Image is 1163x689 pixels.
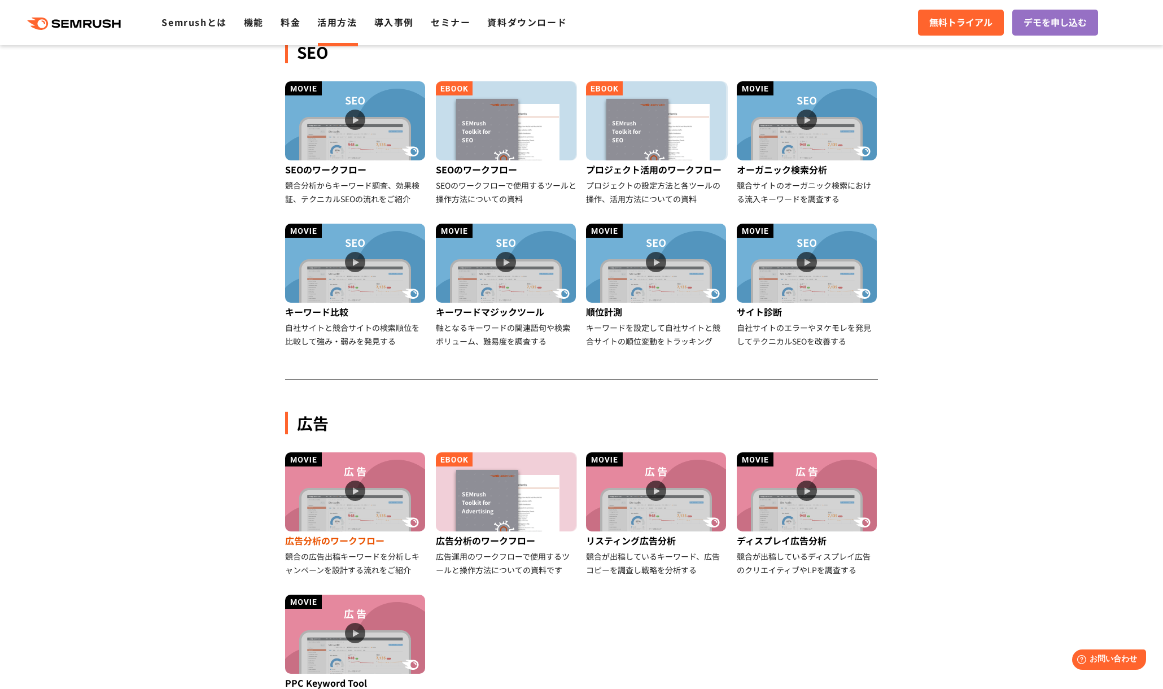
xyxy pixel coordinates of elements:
[436,531,578,550] div: 広告分析のワークフロー
[436,178,578,206] div: SEOのワークフローで使用するツールと操作方法についての資料
[737,452,878,577] a: ディスプレイ広告分析 競合が出稿しているディスプレイ広告のクリエイティブやLPを調査する
[436,224,578,348] a: キーワードマジックツール 軸となるキーワードの関連語句や検索ボリューム、難易度を調査する
[586,550,728,577] div: 競合が出稿しているキーワード、広告コピーを調査し戦略を分析する
[586,224,728,348] a: 順位計測 キーワードを設定して自社サイトと競合サイトの順位変動をトラッキング
[586,321,728,348] div: キーワードを設定して自社サイトと競合サイトの順位変動をトラッキング
[244,15,264,29] a: 機能
[285,178,427,206] div: 競合分析からキーワード調査、効果検証、テクニカルSEOの流れをご紹介
[281,15,300,29] a: 料金
[431,15,470,29] a: セミナー
[436,303,578,321] div: キーワードマジックツール
[737,531,878,550] div: ディスプレイ広告分析
[737,81,878,206] a: オーガニック検索分析 競合サイトのオーガニック検索における流入キーワードを調査する
[285,160,427,178] div: SEOのワークフロー
[436,81,578,206] a: SEOのワークフロー SEOのワークフローで使用するツールと操作方法についての資料
[374,15,414,29] a: 導入事例
[161,15,226,29] a: Semrushとは
[285,550,427,577] div: 競合の広告出稿キーワードを分析しキャンペーンを設計する流れをご紹介
[586,160,728,178] div: プロジェクト活用のワークフロー
[285,41,878,63] div: SEO
[436,321,578,348] div: 軸となるキーワードの関連語句や検索ボリューム、難易度を調査する
[586,531,728,550] div: リスティング広告分析
[737,160,878,178] div: オーガニック検索分析
[737,550,878,577] div: 競合が出稿しているディスプレイ広告のクリエイティブやLPを調査する
[586,303,728,321] div: 順位計測
[1063,645,1151,677] iframe: Help widget launcher
[737,303,878,321] div: サイト診断
[285,321,427,348] div: 自社サイトと競合サイトの検索順位を比較して強み・弱みを発見する
[586,81,728,206] a: プロジェクト活用のワークフロー プロジェクトの設定方法と各ツールの操作、活用方法についての資料
[1012,10,1098,36] a: デモを申し込む
[586,178,728,206] div: プロジェクトの設定方法と各ツールの操作、活用方法についての資料
[436,452,578,577] a: 広告分析のワークフロー 広告運用のワークフローで使用するツールと操作方法についての資料です
[285,531,427,550] div: 広告分析のワークフロー
[929,15,993,30] span: 無料トライアル
[436,160,578,178] div: SEOのワークフロー
[737,321,878,348] div: 自社サイトのエラーやヌケモレを発見してテクニカルSEOを改善する
[317,15,357,29] a: 活用方法
[285,452,427,577] a: 広告分析のワークフロー 競合の広告出稿キーワードを分析しキャンペーンを設計する流れをご紹介
[737,178,878,206] div: 競合サイトのオーガニック検索における流入キーワードを調査する
[918,10,1004,36] a: 無料トライアル
[586,452,728,577] a: リスティング広告分析 競合が出稿しているキーワード、広告コピーを調査し戦略を分析する
[285,224,427,348] a: キーワード比較 自社サイトと競合サイトの検索順位を比較して強み・弱みを発見する
[436,550,578,577] div: 広告運用のワークフローで使用するツールと操作方法についての資料です
[285,412,878,434] div: 広告
[1024,15,1087,30] span: デモを申し込む
[487,15,567,29] a: 資料ダウンロード
[285,303,427,321] div: キーワード比較
[285,81,427,206] a: SEOのワークフロー 競合分析からキーワード調査、効果検証、テクニカルSEOの流れをご紹介
[737,224,878,348] a: サイト診断 自社サイトのエラーやヌケモレを発見してテクニカルSEOを改善する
